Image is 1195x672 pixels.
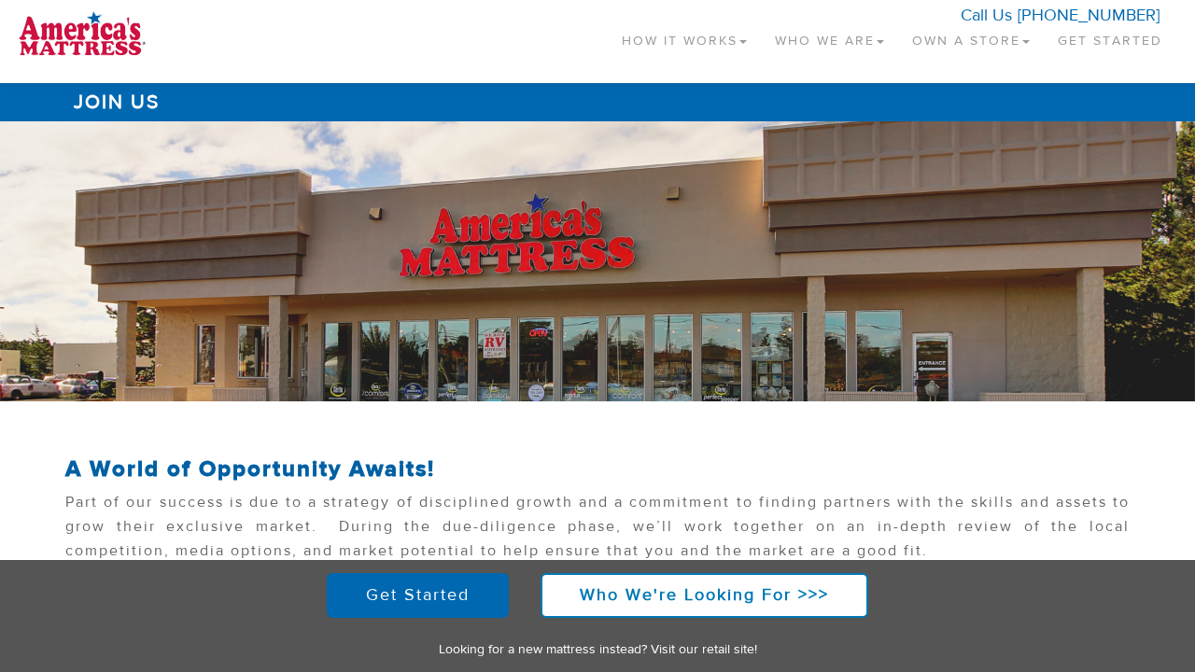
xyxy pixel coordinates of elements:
a: Get Started [327,573,509,618]
a: Looking for a new mattress instead? Visit our retail site! [439,641,757,658]
h2: A World of Opportunity Awaits! [65,457,1130,482]
a: How It Works [608,9,761,64]
span: Call Us [961,5,1012,26]
a: [PHONE_NUMBER] [1018,5,1160,26]
h1: Join Us [65,83,1130,121]
p: Part of our success is due to a strategy of disciplined growth and a commitment to finding partne... [65,491,1130,572]
strong: Who We're Looking For >>> [580,584,829,606]
a: Who We Are [761,9,898,64]
a: Own a Store [898,9,1044,64]
img: logo [19,9,146,56]
a: Who We're Looking For >>> [541,573,868,618]
a: Get Started [1044,9,1176,64]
